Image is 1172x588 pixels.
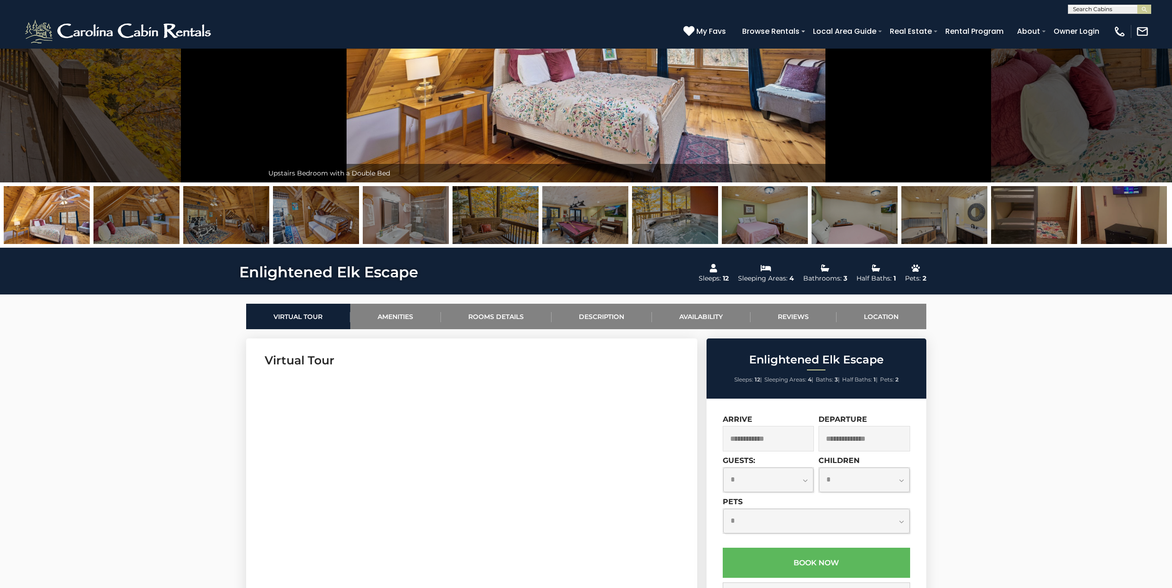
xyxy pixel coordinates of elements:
[542,186,628,244] img: 163279288
[1081,186,1167,244] img: 163454676
[734,374,762,386] li: |
[1012,23,1045,39] a: About
[837,304,926,329] a: Location
[723,548,910,578] button: Book Now
[764,374,813,386] li: |
[819,415,867,424] label: Departure
[738,23,804,39] a: Browse Rentals
[363,186,449,244] img: 163279286
[1113,25,1126,38] img: phone-regular-white.png
[816,374,840,386] li: |
[816,376,833,383] span: Baths:
[23,18,215,45] img: White-1-2.png
[350,304,441,329] a: Amenities
[808,23,881,39] a: Local Area Guide
[93,186,180,244] img: 163279301
[265,352,679,369] h3: Virtual Tour
[991,186,1077,244] img: 163454625
[723,497,743,506] label: Pets
[755,376,760,383] strong: 12
[453,186,539,244] img: 163279287
[901,186,987,244] img: 163279292
[835,376,838,383] strong: 3
[4,186,90,244] img: 163279285
[874,376,876,383] strong: 1
[246,304,350,329] a: Virtual Tour
[808,376,812,383] strong: 4
[895,376,899,383] strong: 2
[885,23,936,39] a: Real Estate
[264,164,908,182] div: Upstairs Bedroom with a Double Bed
[709,354,924,366] h2: Enlightened Elk Escape
[1136,25,1149,38] img: mail-regular-white.png
[842,376,872,383] span: Half Baths:
[723,415,752,424] label: Arrive
[812,186,898,244] img: 163279291
[819,456,860,465] label: Children
[842,374,878,386] li: |
[632,186,718,244] img: 163279289
[441,304,552,329] a: Rooms Details
[652,304,750,329] a: Availability
[723,456,755,465] label: Guests:
[273,186,359,244] img: 163279303
[696,25,726,37] span: My Favs
[552,304,652,329] a: Description
[183,186,269,244] img: 163279302
[683,25,728,38] a: My Favs
[722,186,808,244] img: 163279290
[880,376,894,383] span: Pets:
[734,376,753,383] span: Sleeps:
[1049,23,1104,39] a: Owner Login
[750,304,837,329] a: Reviews
[764,376,806,383] span: Sleeping Areas:
[941,23,1008,39] a: Rental Program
